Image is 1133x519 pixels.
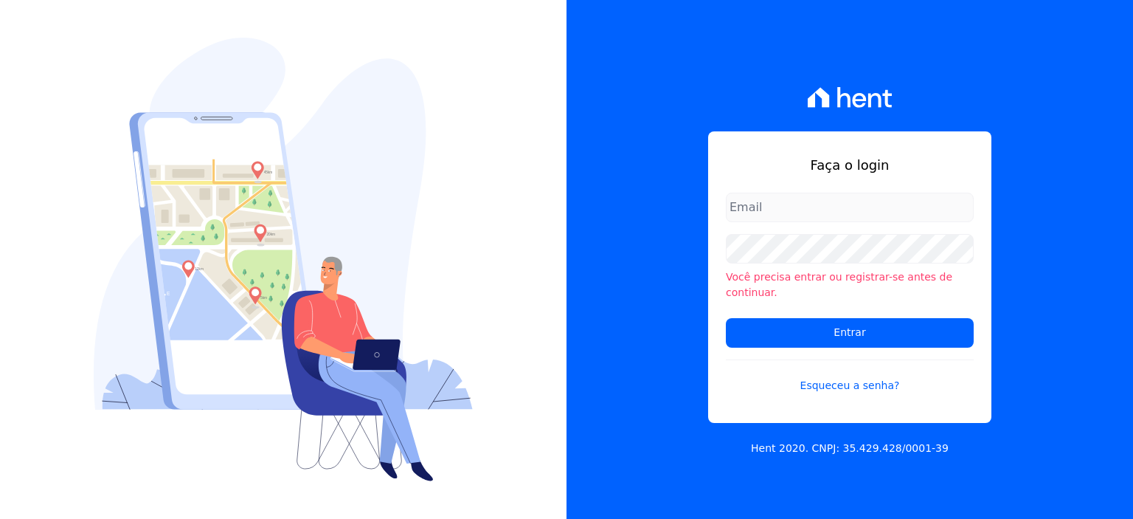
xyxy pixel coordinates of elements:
li: Você precisa entrar ou registrar-se antes de continuar. [726,269,974,300]
p: Hent 2020. CNPJ: 35.429.428/0001-39 [751,441,949,456]
input: Email [726,193,974,222]
a: Esqueceu a senha? [726,360,974,393]
img: Login [94,38,473,481]
input: Entrar [726,318,974,348]
h1: Faça o login [726,155,974,175]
